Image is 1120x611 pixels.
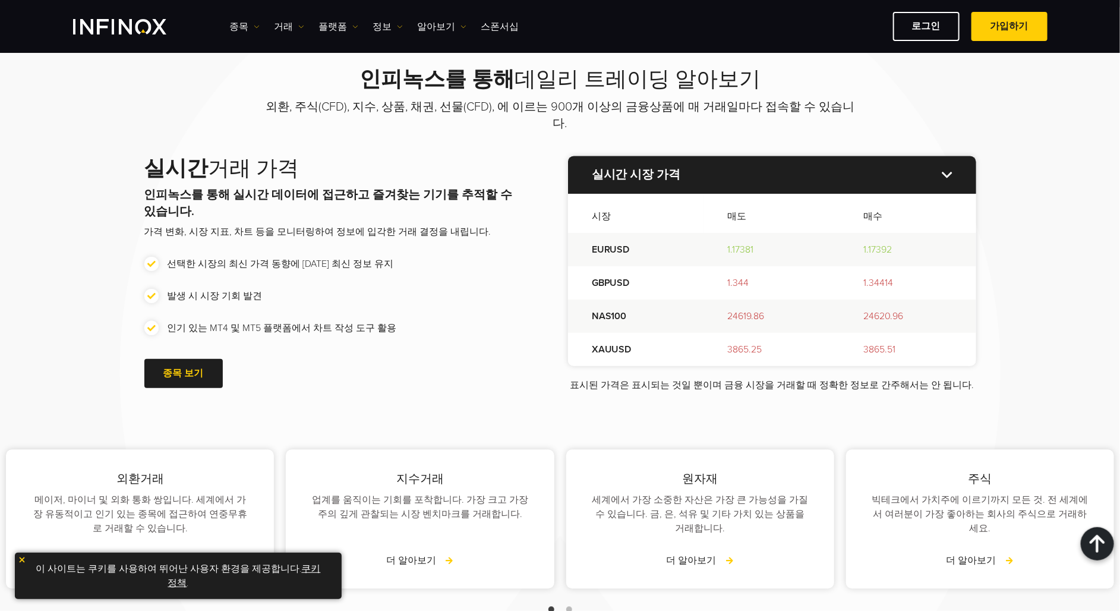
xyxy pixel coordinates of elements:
strong: 인피녹스를 통해 실시간 데이터에 접근하고 즐겨찾는 기기를 추적할 수 있습니다. [144,188,513,219]
a: 알아보기 [418,20,466,34]
td: 1.17392 [840,233,976,266]
td: 3865.25 [704,333,840,366]
strong: 실시간 [144,156,209,181]
a: 거래 [275,20,304,34]
p: 가격 변화, 시장 지표, 차트 등을 모니터링하여 정보에 입각한 거래 결정을 내립니다. [144,225,520,239]
td: 1.344 [704,266,840,300]
strong: 실시간 시장 가격 [592,168,681,182]
td: GBPUSD [568,266,704,300]
a: 스폰서십 [481,20,519,34]
a: 로그인 [893,12,960,41]
p: 빅테크에서 가치주에 이르기까지 모든 것. 전 세계에서 여러분이 가장 좋아하는 회사의 주식으로 거래하세요. [870,493,1090,536]
td: 24619.86 [704,300,840,333]
li: 인기 있는 MT4 및 MT5 플랫폼에서 차트 작성 도구 활용 [144,321,520,335]
td: 1.34414 [840,266,976,300]
a: 더 알아보기 [946,553,1014,568]
td: 24620.96 [840,300,976,333]
td: XAUUSD [568,333,704,366]
p: 주식 [870,470,1090,488]
a: 플랫폼 [319,20,358,34]
p: 외환거래 [30,470,250,488]
a: 정보 [373,20,403,34]
h2: 거래 가격 [144,156,520,182]
th: 매수 [840,194,976,233]
td: 3865.51 [840,333,976,366]
li: 발생 시 시장 기회 발견 [144,289,520,303]
p: 지수거래 [310,470,530,488]
td: EURUSD [568,233,704,266]
a: 더 알아보기 [666,553,734,568]
p: 원자재 [590,470,810,488]
th: 시장 [568,194,704,233]
p: 세계에서 가장 소중한 자산은 가장 큰 가능성을 가질 수 있습니다. 금, 은, 석유 및 기타 가치 있는 상품을 거래합니다. [590,493,810,536]
p: 표시된 가격은 표시되는 것일 뿐이며 금융 시장을 거래할 때 정확한 정보로 간주해서는 안 됩니다. [568,378,976,392]
a: 가입하기 [971,12,1048,41]
td: 1.17381 [704,233,840,266]
a: 종목 보기 [144,359,223,388]
p: 이 사이트는 쿠키를 사용하여 뛰어난 사용자 환경을 제공합니다. . [21,559,336,593]
li: 선택한 시장의 최신 가격 동향에 [DATE] 최신 정보 유지 [144,257,520,271]
th: 매도 [704,194,840,233]
img: yellow close icon [18,556,26,564]
a: 종목 [230,20,260,34]
strong: 인피녹스를 통해 [359,67,515,92]
a: 더 알아보기 [386,553,454,568]
td: NAS100 [568,300,704,333]
p: 업계를 움직이는 기회를 포착합니다. 가장 크고 가장 주의 깊게 관찰되는 시장 벤치마크를 거래합니다. [310,493,530,521]
p: 메이저, 마이너 및 외화 통화 쌍입니다. 세계에서 가장 유동적이고 인기 있는 종목에 접근하여 연중무휴로 거래할 수 있습니다. [30,493,250,536]
p: 외환, 주식(CFD), 지수, 상품, 채권, 선물(CFD), 에 이르는 900개 이상의 금융상품에 매 거래일마다 접속할 수 있습니다. [263,99,857,132]
h2: 데일리 트레이딩 알아보기 [263,67,857,93]
a: INFINOX Logo [73,19,194,34]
